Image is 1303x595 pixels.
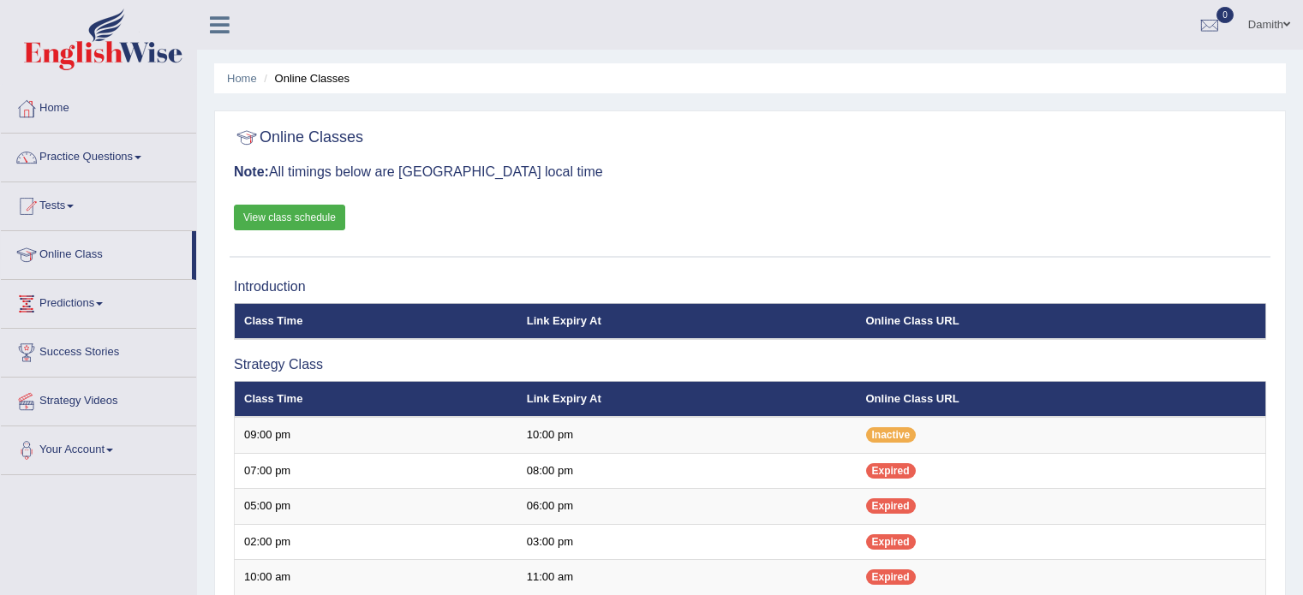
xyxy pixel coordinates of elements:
[235,417,517,453] td: 09:00 pm
[1,378,196,420] a: Strategy Videos
[1216,7,1234,23] span: 0
[234,357,1266,372] h3: Strategy Class
[866,427,917,443] span: Inactive
[235,453,517,489] td: 07:00 pm
[866,569,916,585] span: Expired
[235,381,517,417] th: Class Time
[234,164,269,179] b: Note:
[517,417,857,453] td: 10:00 pm
[234,205,345,230] a: View class schedule
[1,231,192,274] a: Online Class
[1,426,196,469] a: Your Account
[866,534,916,550] span: Expired
[1,182,196,225] a: Tests
[1,280,196,323] a: Predictions
[234,125,363,151] h2: Online Classes
[235,303,517,339] th: Class Time
[235,524,517,560] td: 02:00 pm
[1,329,196,372] a: Success Stories
[866,463,916,479] span: Expired
[1,85,196,128] a: Home
[234,164,1266,180] h3: All timings below are [GEOGRAPHIC_DATA] local time
[866,498,916,514] span: Expired
[227,72,257,85] a: Home
[517,489,857,525] td: 06:00 pm
[857,381,1266,417] th: Online Class URL
[234,279,1266,295] h3: Introduction
[517,524,857,560] td: 03:00 pm
[857,303,1266,339] th: Online Class URL
[260,70,350,86] li: Online Classes
[1,134,196,176] a: Practice Questions
[517,303,857,339] th: Link Expiry At
[517,381,857,417] th: Link Expiry At
[235,489,517,525] td: 05:00 pm
[517,453,857,489] td: 08:00 pm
